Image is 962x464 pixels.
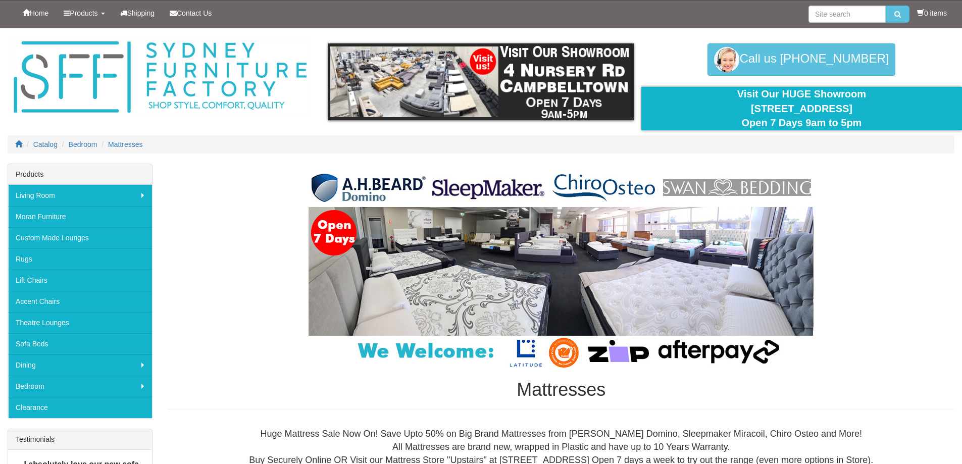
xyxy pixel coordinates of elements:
[8,354,152,376] a: Dining
[8,248,152,270] a: Rugs
[8,270,152,291] a: Lift Chairs
[8,164,152,185] div: Products
[8,291,152,312] a: Accent Chairs
[8,312,152,333] a: Theatre Lounges
[113,1,163,26] a: Shipping
[168,380,954,400] h1: Mattresses
[649,87,954,130] div: Visit Our HUGE Showroom [STREET_ADDRESS] Open 7 Days 9am to 5pm
[33,140,58,148] a: Catalog
[328,43,634,120] img: showroom.gif
[8,397,152,418] a: Clearance
[8,429,152,450] div: Testimonials
[177,9,212,17] span: Contact Us
[309,169,814,370] img: Mattresses
[8,206,152,227] a: Moran Furniture
[70,9,97,17] span: Products
[8,333,152,354] a: Sofa Beds
[15,1,56,26] a: Home
[8,376,152,397] a: Bedroom
[9,38,312,117] img: Sydney Furniture Factory
[162,1,219,26] a: Contact Us
[108,140,142,148] a: Mattresses
[127,9,155,17] span: Shipping
[30,9,48,17] span: Home
[8,227,152,248] a: Custom Made Lounges
[56,1,112,26] a: Products
[917,8,947,18] li: 0 items
[808,6,886,23] input: Site search
[8,185,152,206] a: Living Room
[69,140,97,148] a: Bedroom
